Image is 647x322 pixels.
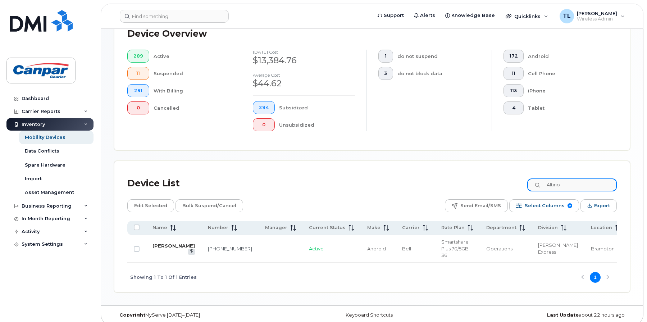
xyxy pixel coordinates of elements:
[253,73,355,77] h4: Average cost
[367,246,386,251] span: Android
[154,101,230,114] div: Cancelled
[253,77,355,90] div: $44.62
[510,71,518,76] span: 11
[127,174,180,193] div: Device List
[265,225,287,231] span: Manager
[504,101,524,114] button: 4
[373,8,409,23] a: Support
[555,9,630,23] div: Tony Ladriere
[525,200,565,211] span: Select Columns
[133,71,143,76] span: 11
[154,67,230,80] div: Suspended
[594,200,610,211] span: Export
[397,50,480,63] div: do not suspend
[384,12,404,19] span: Support
[510,88,518,94] span: 113
[130,272,197,283] span: Showing 1 To 1 Of 1 Entries
[528,50,605,63] div: Android
[119,312,145,318] strong: Copyright
[154,50,230,63] div: Active
[590,272,601,283] button: Page 1
[420,12,435,19] span: Alerts
[279,101,355,114] div: Subsidized
[127,50,149,63] button: 289
[378,67,393,80] button: 3
[458,312,630,318] div: about 22 hours ago
[460,200,501,211] span: Send Email/SMS
[577,16,617,22] span: Wireless Admin
[547,312,579,318] strong: Last Update
[120,10,229,23] input: Find something...
[114,312,286,318] div: MyServe [DATE]–[DATE]
[309,225,346,231] span: Current Status
[182,200,236,211] span: Bulk Suspend/Cancel
[528,67,605,80] div: Cell Phone
[441,239,469,258] span: Smartshare Plus 70/5GB 36
[127,84,149,97] button: 291
[445,199,508,212] button: Send Email/SMS
[501,9,553,23] div: Quicklinks
[378,50,393,63] button: 1
[591,225,612,231] span: Location
[504,50,524,63] button: 172
[133,105,143,111] span: 0
[259,122,269,128] span: 0
[384,71,387,76] span: 3
[538,242,578,255] span: [PERSON_NAME] Express
[402,225,420,231] span: Carrier
[367,225,381,231] span: Make
[580,199,617,212] button: Export
[591,246,615,251] span: Brampton
[538,225,558,231] span: Division
[510,105,518,111] span: 4
[451,12,495,19] span: Knowledge Base
[152,243,195,249] a: [PERSON_NAME]
[253,50,355,54] h4: [DATE] cost
[279,118,355,131] div: Unsubsidized
[176,199,243,212] button: Bulk Suspend/Cancel
[154,84,230,97] div: With Billing
[188,249,195,254] a: View Last Bill
[152,225,167,231] span: Name
[504,84,524,97] button: 113
[563,12,571,21] span: TL
[441,225,465,231] span: Rate Plan
[528,84,605,97] div: iPhone
[402,246,411,251] span: Bell
[127,199,174,212] button: Edit Selected
[208,225,228,231] span: Number
[514,13,541,19] span: Quicklinks
[134,200,167,211] span: Edit Selected
[259,105,269,110] span: 294
[127,67,149,80] button: 11
[208,246,252,251] a: [PHONE_NUMBER]
[577,10,617,16] span: [PERSON_NAME]
[133,88,143,94] span: 291
[133,53,143,59] span: 289
[309,246,324,251] span: Active
[509,199,579,212] button: Select Columns 9
[127,24,207,43] div: Device Overview
[253,101,275,114] button: 294
[486,225,516,231] span: Department
[409,8,440,23] a: Alerts
[346,312,393,318] a: Keyboard Shortcuts
[253,54,355,67] div: $13,384.76
[384,53,387,59] span: 1
[528,101,605,114] div: Tablet
[568,203,572,208] span: 9
[486,246,512,251] span: Operations
[253,118,275,131] button: 0
[510,53,518,59] span: 172
[440,8,500,23] a: Knowledge Base
[527,178,617,191] input: Search Device List ...
[127,101,149,114] button: 0
[504,67,524,80] button: 11
[397,67,480,80] div: do not block data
